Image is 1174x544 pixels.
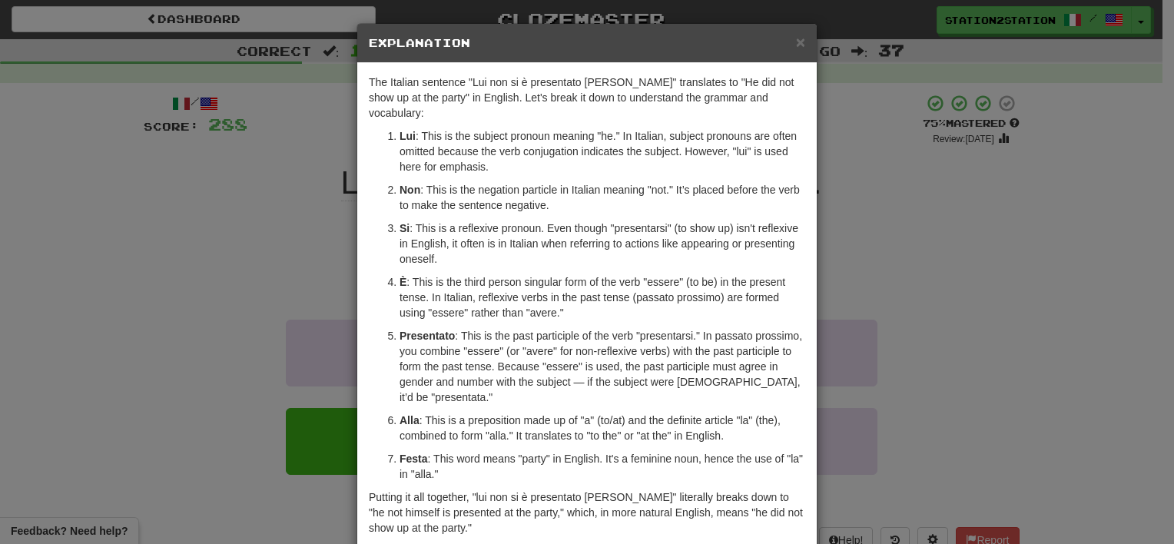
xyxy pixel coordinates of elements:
p: Putting it all together, "lui non si è presentato [PERSON_NAME]" literally breaks down to "he not... [369,489,805,536]
p: : This is the subject pronoun meaning "he." In Italian, subject pronouns are often omitted becaus... [400,128,805,174]
p: : This is the third person singular form of the verb "essere" (to be) in the present tense. In It... [400,274,805,320]
h5: Explanation [369,35,805,51]
strong: Lui [400,130,416,142]
strong: È [400,276,406,288]
p: The Italian sentence "Lui non si è presentato [PERSON_NAME]" translates to "He did not show up at... [369,75,805,121]
strong: Festa [400,453,428,465]
button: Close [796,34,805,50]
strong: Non [400,184,420,196]
p: : This is a reflexive pronoun. Even though "presentarsi" (to show up) isn't reflexive in English,... [400,221,805,267]
p: : This is the negation particle in Italian meaning "not." It’s placed before the verb to make the... [400,182,805,213]
p: : This is the past participle of the verb "presentarsi." In passato prossimo, you combine "essere... [400,328,805,405]
p: : This is a preposition made up of "a" (to/at) and the definite article "la" (the), combined to f... [400,413,805,443]
p: : This word means "party" in English. It's a feminine noun, hence the use of "la" in "alla." [400,451,805,482]
strong: Si [400,222,410,234]
strong: Alla [400,414,420,426]
span: × [796,33,805,51]
strong: Presentato [400,330,455,342]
